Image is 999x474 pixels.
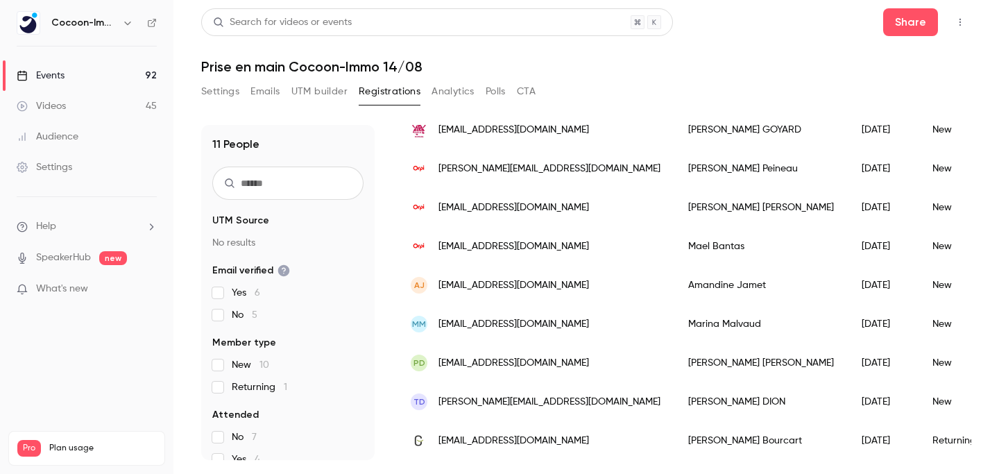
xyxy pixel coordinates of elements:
[411,121,427,138] img: letuc.com
[432,81,475,103] button: Analytics
[674,382,848,421] div: [PERSON_NAME] DION
[411,160,427,177] img: lci-orpi.com
[212,136,259,153] h1: 11 People
[438,201,589,215] span: [EMAIL_ADDRESS][DOMAIN_NAME]
[674,305,848,344] div: Marina Malvaud
[411,432,427,449] img: generationimmo.be
[213,15,352,30] div: Search for videos or events
[252,432,257,442] span: 7
[212,264,290,278] span: Email verified
[438,278,589,293] span: [EMAIL_ADDRESS][DOMAIN_NAME]
[438,162,660,176] span: [PERSON_NAME][EMAIL_ADDRESS][DOMAIN_NAME]
[17,160,72,174] div: Settings
[674,110,848,149] div: [PERSON_NAME] GOYARD
[848,266,919,305] div: [DATE]
[883,8,938,36] button: Share
[232,308,257,322] span: No
[674,266,848,305] div: Amandine Jamet
[17,12,40,34] img: Cocoon-Immo
[212,408,259,422] span: Attended
[848,188,919,227] div: [DATE]
[674,227,848,266] div: Mael Bantas
[212,336,276,350] span: Member type
[250,81,280,103] button: Emails
[848,110,919,149] div: [DATE]
[17,130,78,144] div: Audience
[17,69,65,83] div: Events
[212,236,364,250] p: No results
[201,81,239,103] button: Settings
[259,360,269,370] span: 10
[674,188,848,227] div: [PERSON_NAME] [PERSON_NAME]
[848,149,919,188] div: [DATE]
[848,305,919,344] div: [DATE]
[99,251,127,265] span: new
[413,357,425,369] span: PD
[438,395,660,409] span: [PERSON_NAME][EMAIL_ADDRESS][DOMAIN_NAME]
[232,380,287,394] span: Returning
[232,452,260,466] span: Yes
[848,382,919,421] div: [DATE]
[17,219,157,234] li: help-dropdown-opener
[438,434,589,448] span: [EMAIL_ADDRESS][DOMAIN_NAME]
[255,455,260,464] span: 4
[255,288,260,298] span: 6
[438,317,589,332] span: [EMAIL_ADDRESS][DOMAIN_NAME]
[17,99,66,113] div: Videos
[36,251,91,265] a: SpeakerHub
[36,219,56,234] span: Help
[414,279,425,291] span: AJ
[674,344,848,382] div: [PERSON_NAME] [PERSON_NAME]
[517,81,536,103] button: CTA
[674,421,848,460] div: [PERSON_NAME] Bourcart
[252,310,257,320] span: 5
[674,149,848,188] div: [PERSON_NAME] Peineau
[359,81,420,103] button: Registrations
[848,227,919,266] div: [DATE]
[486,81,506,103] button: Polls
[413,396,425,408] span: TD
[291,81,348,103] button: UTM builder
[438,123,589,137] span: [EMAIL_ADDRESS][DOMAIN_NAME]
[411,238,427,255] img: lci-orpi.com
[51,16,117,30] h6: Cocoon-Immo
[232,430,257,444] span: No
[848,421,919,460] div: [DATE]
[140,283,157,296] iframe: Noticeable Trigger
[232,286,260,300] span: Yes
[49,443,156,454] span: Plan usage
[284,382,287,392] span: 1
[232,358,269,372] span: New
[212,214,269,228] span: UTM Source
[36,282,88,296] span: What's new
[438,356,589,371] span: [EMAIL_ADDRESS][DOMAIN_NAME]
[411,199,427,216] img: orpi.com
[848,344,919,382] div: [DATE]
[412,318,426,330] span: MM
[438,239,589,254] span: [EMAIL_ADDRESS][DOMAIN_NAME]
[201,58,971,75] h1: Prise en main Cocoon-Immo 14/08
[17,440,41,457] span: Pro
